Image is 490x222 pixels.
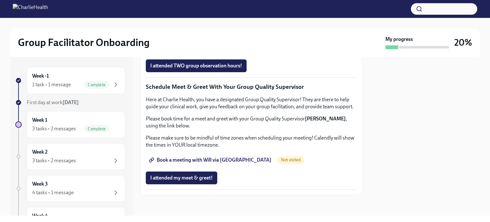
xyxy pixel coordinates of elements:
p: Here at Charlie Health, you have a designated Group Quality Supervisor! They are there to help gu... [146,96,357,110]
span: First day at work [27,99,79,105]
a: Week 34 tasks • 1 message [15,175,125,202]
div: 3 tasks • 2 messages [32,157,76,164]
h6: Week 2 [32,149,48,156]
a: Book a meeting with Will via [GEOGRAPHIC_DATA] [146,154,276,166]
h6: Week 3 [32,180,48,188]
a: Week 13 tasks • 2 messagesComplete [15,111,125,138]
p: Please book time for a meet and greet with your Group Quality Supervisor , using the link below. [146,115,357,129]
h6: Week 4 [32,212,48,219]
a: Week -11 task • 1 messageComplete [15,67,125,94]
strong: [DATE] [63,99,79,105]
div: 3 tasks • 2 messages [32,125,76,132]
h3: 20% [454,37,472,48]
span: I attended TWO group observation hours! [150,63,242,69]
a: Week 23 tasks • 2 messages [15,143,125,170]
strong: My progress [385,36,413,43]
h6: Week 1 [32,117,47,124]
h2: Group Facilitator Onboarding [18,36,150,49]
span: I attended my meet & greet! [150,175,213,181]
div: 4 tasks • 1 message [32,189,74,196]
strong: [PERSON_NAME] [305,116,346,122]
p: Please make sure to be mindful of time zones when scheduling your meeting! Calendly will show the... [146,134,357,149]
h6: Week -1 [32,73,49,80]
button: I attended my meet & greet! [146,172,217,184]
p: Schedule Meet & Greet With Your Group Quality Supervisor [146,83,357,91]
a: First day at work[DATE] [15,99,125,106]
span: Complete [84,126,109,131]
span: Book a meeting with Will via [GEOGRAPHIC_DATA] [150,157,271,163]
span: Complete [84,82,109,87]
button: I attended TWO group observation hours! [146,59,247,72]
span: Not visited [277,157,304,162]
img: CharlieHealth [13,4,48,14]
div: 1 task • 1 message [32,81,71,88]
